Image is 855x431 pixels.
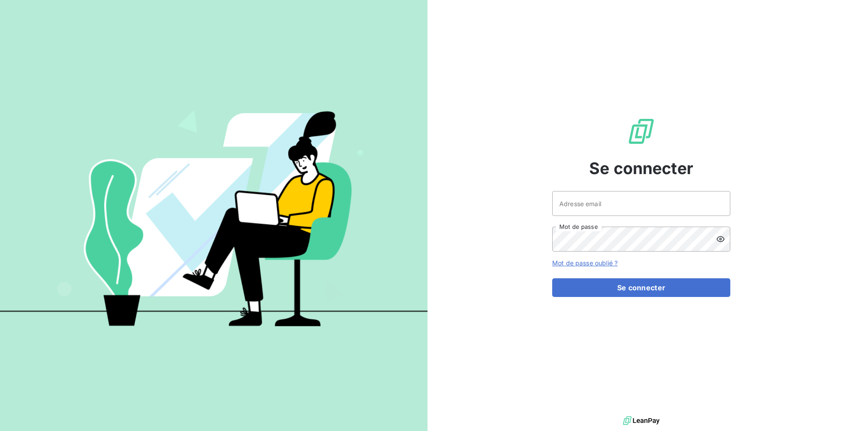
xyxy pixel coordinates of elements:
button: Se connecter [552,278,730,297]
span: Se connecter [589,156,693,180]
a: Mot de passe oublié ? [552,259,618,267]
img: logo [623,414,660,427]
input: placeholder [552,191,730,216]
img: Logo LeanPay [627,117,655,146]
